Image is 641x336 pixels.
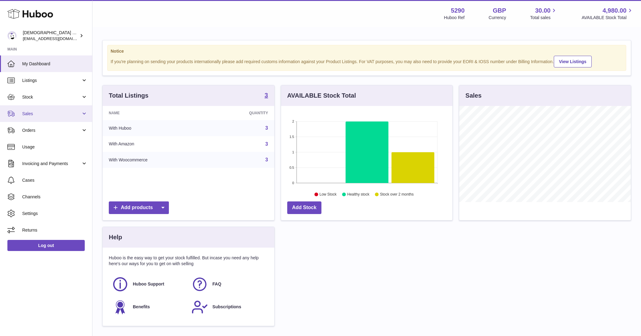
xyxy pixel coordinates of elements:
a: Log out [7,240,85,251]
a: 3 [265,157,268,162]
h3: AVAILABLE Stock Total [287,91,356,100]
span: AVAILABLE Stock Total [582,15,634,21]
span: 30.00 [535,6,550,15]
img: info@muslimcharity.org.uk [7,31,17,40]
a: Subscriptions [191,299,265,315]
text: 2 [292,119,294,123]
span: Cases [22,177,88,183]
td: With Woocommerce [103,152,209,168]
a: 4,980.00 AVAILABLE Stock Total [582,6,634,21]
strong: 3 [265,92,268,98]
span: Listings [22,78,81,83]
span: [EMAIL_ADDRESS][DOMAIN_NAME] [23,36,91,41]
span: Subscriptions [212,304,241,310]
a: 3 [265,141,268,147]
span: Usage [22,144,88,150]
span: Returns [22,227,88,233]
span: Huboo Support [133,281,164,287]
text: Healthy stock [347,192,369,197]
div: Huboo Ref [444,15,465,21]
td: With Amazon [103,136,209,152]
th: Name [103,106,209,120]
span: Benefits [133,304,150,310]
text: Low Stock [320,192,337,197]
span: Channels [22,194,88,200]
strong: GBP [493,6,506,15]
span: Orders [22,128,81,133]
a: Benefits [112,299,185,315]
span: Total sales [530,15,557,21]
a: Add products [109,201,169,214]
span: 4,980.00 [602,6,627,15]
th: Quantity [209,106,274,120]
p: Huboo is the easy way to get your stock fulfilled. But incase you need any help here's our ways f... [109,255,268,267]
a: 30.00 Total sales [530,6,557,21]
a: 3 [265,125,268,131]
span: My Dashboard [22,61,88,67]
a: Add Stock [287,201,321,214]
h3: Total Listings [109,91,149,100]
text: 0.5 [289,166,294,169]
div: [DEMOGRAPHIC_DATA] Charity [23,30,78,42]
span: Settings [22,211,88,217]
text: 1.5 [289,135,294,139]
text: Stock over 2 months [380,192,414,197]
a: FAQ [191,276,265,293]
h3: Help [109,233,122,241]
strong: 5290 [451,6,465,15]
span: Invoicing and Payments [22,161,81,167]
h3: Sales [465,91,481,100]
a: View Listings [554,56,592,67]
td: With Huboo [103,120,209,136]
div: If you're planning on sending your products internationally please add required customs informati... [111,55,623,67]
a: 3 [265,92,268,99]
text: 1 [292,150,294,154]
text: 0 [292,181,294,185]
span: FAQ [212,281,221,287]
a: Huboo Support [112,276,185,293]
span: Sales [22,111,81,117]
div: Currency [489,15,506,21]
span: Stock [22,94,81,100]
strong: Notice [111,48,623,54]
